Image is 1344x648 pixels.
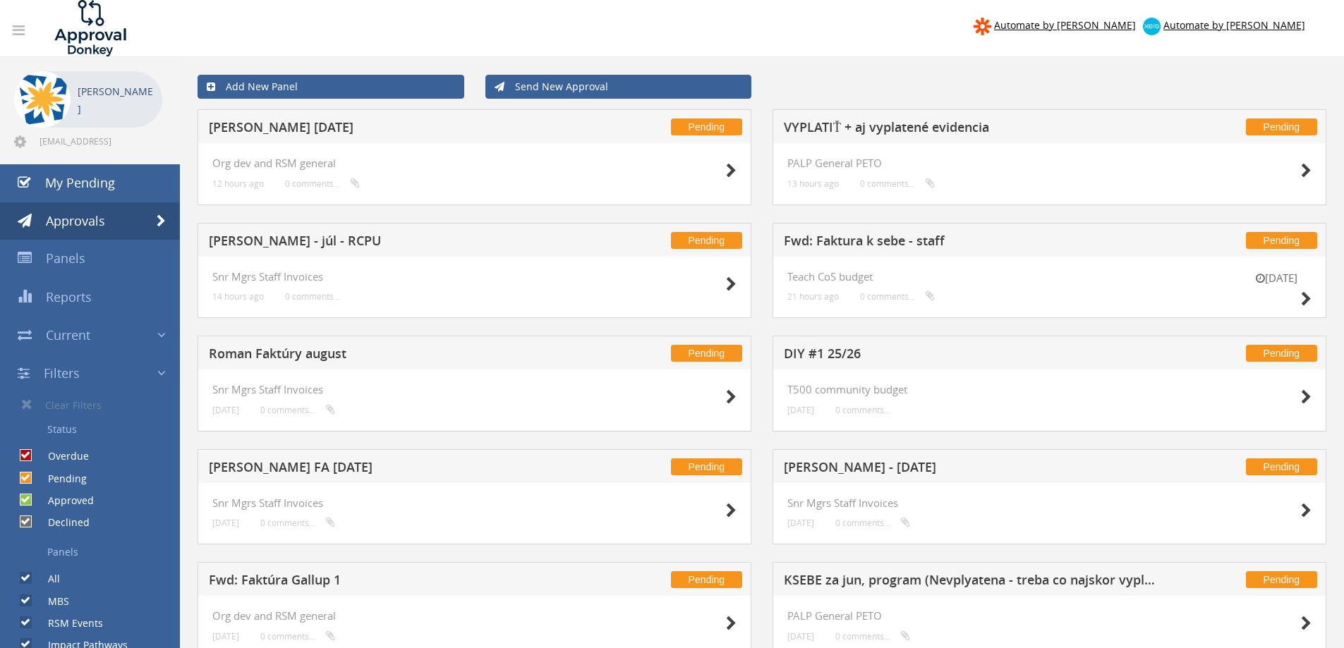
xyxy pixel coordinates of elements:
[1143,18,1161,35] img: xero-logo.png
[209,573,581,591] h5: Fwd: Faktúra Gallup 1
[784,234,1156,252] h5: Fwd: Faktura k sebe - staff
[1246,458,1317,475] span: Pending
[285,291,340,302] small: 0 comments...
[671,345,742,362] span: Pending
[260,631,335,642] small: 0 comments...
[46,212,105,229] span: Approvals
[212,157,737,169] h4: Org dev and RSM general
[209,347,581,365] h5: Roman Faktúry august
[787,497,1312,509] h4: Snr Mgrs Staff Invoices
[78,82,155,118] p: [PERSON_NAME]
[212,291,264,302] small: 14 hours ago
[209,460,581,478] h5: [PERSON_NAME] FA [DATE]
[1241,271,1312,286] small: [DATE]
[835,518,910,528] small: 0 comments...
[787,178,839,189] small: 13 hours ago
[787,291,839,302] small: 21 hours ago
[212,518,239,528] small: [DATE]
[787,157,1312,169] h4: PALP General PETO
[34,449,89,463] label: Overdue
[45,174,115,191] span: My Pending
[1246,571,1317,588] span: Pending
[835,631,910,642] small: 0 comments...
[835,405,890,415] small: 0 comments...
[671,458,742,475] span: Pending
[34,494,94,508] label: Approved
[212,384,737,396] h4: Snr Mgrs Staff Invoices
[34,616,103,630] label: RSM Events
[40,135,159,147] span: [EMAIL_ADDRESS][DOMAIN_NAME]
[212,405,239,415] small: [DATE]
[11,392,180,417] a: Clear Filters
[34,572,60,586] label: All
[285,178,360,189] small: 0 comments...
[212,497,737,509] h4: Snr Mgrs Staff Invoices
[1163,18,1305,32] span: Automate by [PERSON_NAME]
[787,405,814,415] small: [DATE]
[260,405,335,415] small: 0 comments...
[44,365,80,381] span: Filters
[787,518,814,528] small: [DATE]
[485,75,752,99] a: Send New Approval
[787,384,1312,396] h4: T500 community budget
[212,271,737,283] h4: Snr Mgrs Staff Invoices
[671,232,742,249] span: Pending
[34,515,90,530] label: Declined
[784,573,1156,591] h5: KSEBE za jun, program (Nevplyatena - treba co najskor vyplatit)
[260,518,335,528] small: 0 comments...
[46,326,90,343] span: Current
[787,631,814,642] small: [DATE]
[787,271,1312,283] h4: Teach CoS budget
[11,540,180,564] a: Panels
[994,18,1136,32] span: Automate by [PERSON_NAME]
[198,75,464,99] a: Add New Panel
[1246,118,1317,135] span: Pending
[784,460,1156,478] h5: [PERSON_NAME] - [DATE]
[1246,345,1317,362] span: Pending
[34,472,87,486] label: Pending
[784,121,1156,138] h5: VYPLATIŤ + aj vyplatené evidencia
[11,417,180,441] a: Status
[46,288,92,305] span: Reports
[974,18,991,35] img: zapier-logomark.png
[212,631,239,642] small: [DATE]
[671,118,742,135] span: Pending
[209,234,581,252] h5: [PERSON_NAME] - júl - RCPU
[209,121,581,138] h5: [PERSON_NAME] [DATE]
[671,571,742,588] span: Pending
[212,178,264,189] small: 12 hours ago
[34,594,69,609] label: MBS
[1246,232,1317,249] span: Pending
[784,347,1156,365] h5: DIY #1 25/26
[860,178,935,189] small: 0 comments...
[46,250,85,267] span: Panels
[212,610,737,622] h4: Org dev and RSM general
[860,291,935,302] small: 0 comments...
[787,610,1312,622] h4: PALP General PETO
